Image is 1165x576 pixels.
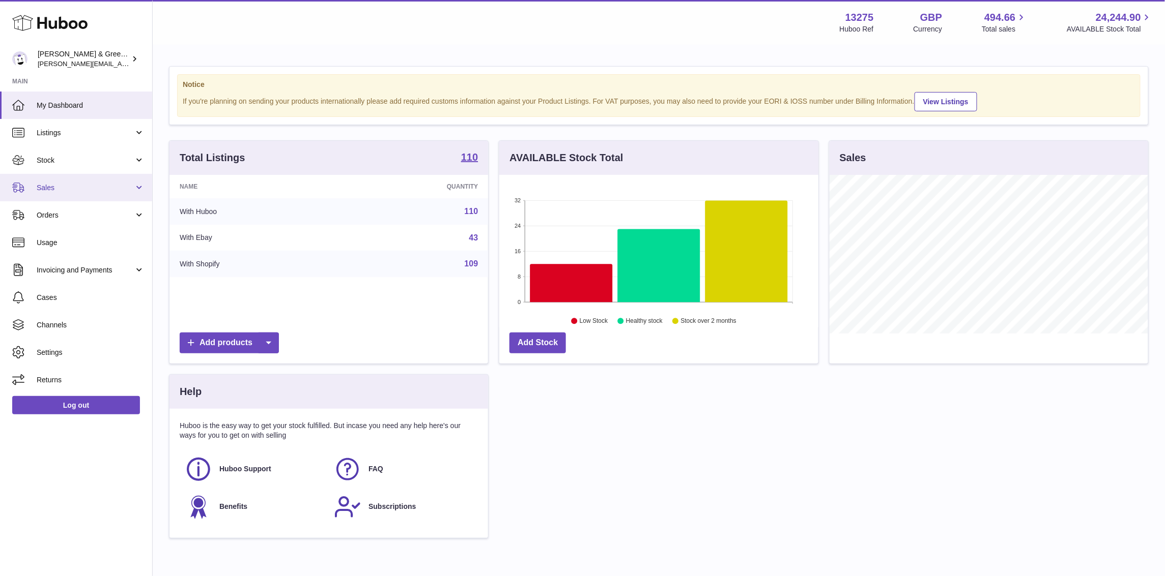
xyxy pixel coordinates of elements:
a: Huboo Support [185,456,324,483]
span: Cases [37,293,145,302]
a: Log out [12,396,140,414]
h3: Total Listings [180,151,245,165]
text: Stock over 2 months [681,318,736,325]
img: ellen@bluebadgecompany.co.uk [12,51,27,67]
span: Settings [37,348,145,357]
div: Huboo Ref [840,24,874,34]
h3: Help [180,385,202,399]
div: [PERSON_NAME] & Green Ltd [38,49,129,69]
td: With Huboo [169,198,342,225]
span: Sales [37,183,134,193]
a: Add Stock [509,332,566,353]
span: Listings [37,128,134,138]
h3: AVAILABLE Stock Total [509,151,623,165]
th: Quantity [342,175,489,198]
h3: Sales [840,151,866,165]
a: Benefits [185,493,324,521]
a: 110 [461,152,478,164]
span: Huboo Support [219,464,271,474]
span: Invoicing and Payments [37,265,134,275]
td: With Shopify [169,251,342,277]
a: Subscriptions [334,493,473,521]
text: 32 [515,197,521,203]
strong: 13275 [845,11,874,24]
span: Channels [37,320,145,330]
strong: GBP [920,11,942,24]
strong: 110 [461,152,478,162]
span: FAQ [368,464,383,474]
span: Stock [37,156,134,165]
span: 494.66 [984,11,1015,24]
strong: Notice [183,80,1135,89]
span: AVAILABLE Stock Total [1067,24,1153,34]
text: 24 [515,223,521,229]
td: With Ebay [169,225,342,251]
span: Total sales [982,24,1027,34]
a: View Listings [915,92,977,111]
text: 8 [518,274,521,280]
span: Usage [37,238,145,248]
th: Name [169,175,342,198]
span: Orders [37,210,134,220]
span: Subscriptions [368,502,416,511]
a: 494.66 Total sales [982,11,1027,34]
span: [PERSON_NAME][EMAIL_ADDRESS][DOMAIN_NAME] [38,59,204,68]
a: Add products [180,332,279,353]
a: FAQ [334,456,473,483]
span: Benefits [219,502,247,511]
span: Returns [37,375,145,385]
a: 109 [465,259,478,268]
p: Huboo is the easy way to get your stock fulfilled. But incase you need any help here's our ways f... [180,421,478,440]
div: Currency [914,24,943,34]
a: 110 [465,207,478,216]
a: 24,244.90 AVAILABLE Stock Total [1067,11,1153,34]
text: Healthy stock [626,318,663,325]
span: 24,244.90 [1096,11,1141,24]
div: If you're planning on sending your products internationally please add required customs informati... [183,90,1135,111]
text: 0 [518,299,521,305]
text: 16 [515,248,521,254]
span: My Dashboard [37,101,145,110]
text: Low Stock [580,318,608,325]
a: 43 [469,233,478,242]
